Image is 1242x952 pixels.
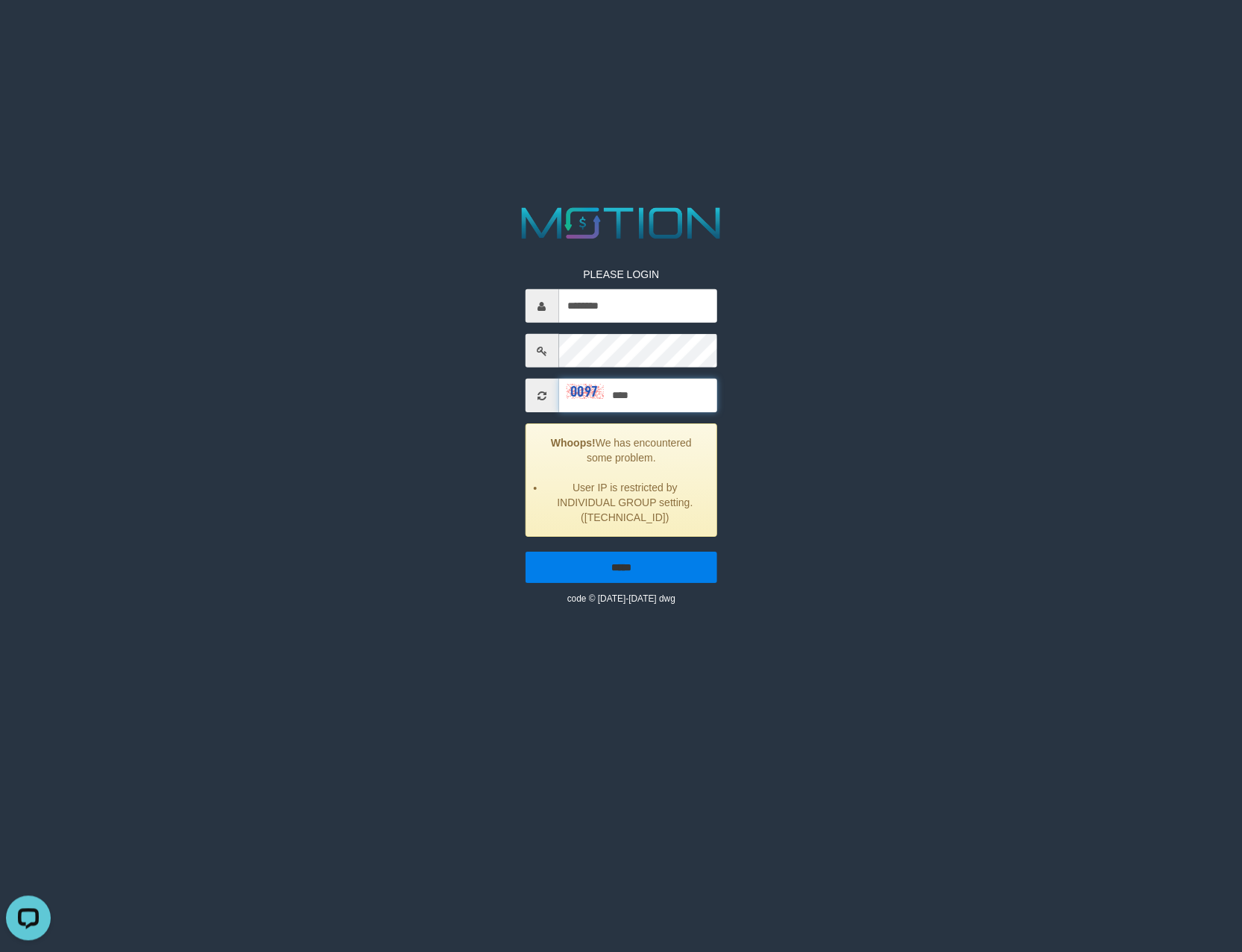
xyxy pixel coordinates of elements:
[525,423,717,537] div: We has encountered some problem.
[525,267,717,282] p: PLEASE LOGIN
[544,480,705,525] li: User IP is restricted by INDIVIDUAL GROUP setting. ([TECHNICAL_ID])
[512,202,730,245] img: MOTION_logo.png
[567,593,675,604] small: code © [DATE]-[DATE] dwg
[566,383,603,398] img: captcha
[551,437,596,449] strong: Whoops!
[6,6,51,51] button: Open LiveChat chat widget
